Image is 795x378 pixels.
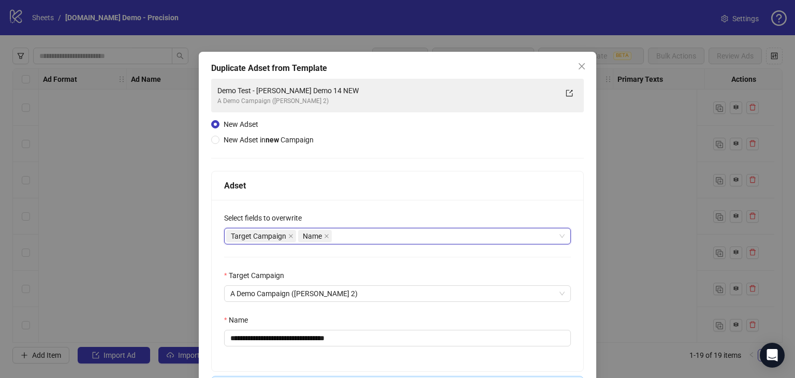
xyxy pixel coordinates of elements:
div: Adset [224,179,571,192]
span: A Demo Campaign (James 2) [230,286,565,301]
label: Select fields to overwrite [224,212,308,224]
span: export [566,90,573,97]
span: Name [298,230,332,242]
div: Duplicate Adset from Template [211,62,584,75]
span: Target Campaign [231,230,286,242]
span: close [578,62,586,70]
button: Close [573,58,590,75]
span: Target Campaign [226,230,296,242]
strong: new [266,136,279,144]
input: Name [224,330,571,346]
div: Demo Test - [PERSON_NAME] Demo 14 NEW [217,85,557,96]
div: A Demo Campaign ([PERSON_NAME] 2) [217,96,557,106]
div: Open Intercom Messenger [760,343,785,368]
span: close [288,234,293,239]
span: New Adset in Campaign [224,136,314,144]
span: close [324,234,329,239]
span: Name [303,230,322,242]
span: New Adset [224,120,258,128]
label: Target Campaign [224,270,291,281]
label: Name [224,314,255,326]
